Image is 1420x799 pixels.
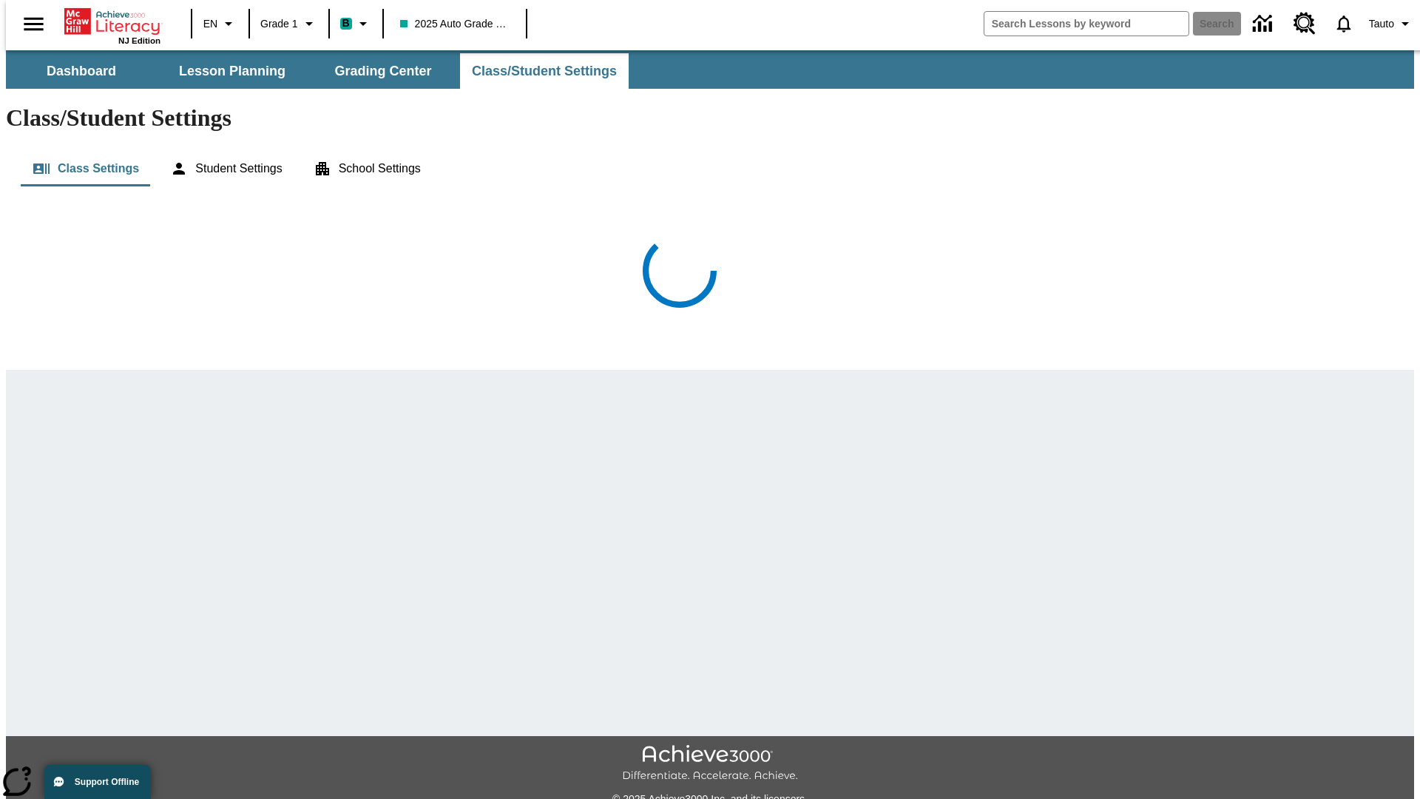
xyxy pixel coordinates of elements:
span: Class/Student Settings [472,63,617,80]
button: Lesson Planning [158,53,306,89]
div: Home [64,5,160,45]
button: Class/Student Settings [460,53,629,89]
button: Class Settings [21,151,151,186]
span: 2025 Auto Grade 1 A [400,16,510,32]
a: Resource Center, Will open in new tab [1285,4,1325,44]
span: NJ Edition [118,36,160,45]
button: Student Settings [158,151,294,186]
button: Profile/Settings [1363,10,1420,37]
span: Dashboard [47,63,116,80]
button: School Settings [302,151,433,186]
button: Support Offline [44,765,151,799]
button: Boost Class color is teal. Change class color [334,10,378,37]
h1: Class/Student Settings [6,104,1414,132]
button: Open side menu [12,2,55,46]
span: Support Offline [75,777,139,787]
img: Achieve3000 Differentiate Accelerate Achieve [622,745,798,783]
span: B [342,14,350,33]
button: Grade: Grade 1, Select a grade [254,10,324,37]
button: Grading Center [309,53,457,89]
div: Class/Student Settings [21,151,1399,186]
div: SubNavbar [6,53,630,89]
span: Tauto [1369,16,1394,32]
span: EN [203,16,217,32]
button: Language: EN, Select a language [197,10,244,37]
a: Notifications [1325,4,1363,43]
a: Home [64,7,160,36]
span: Grade 1 [260,16,298,32]
span: Lesson Planning [179,63,285,80]
input: search field [984,12,1189,36]
span: Grading Center [334,63,431,80]
a: Data Center [1244,4,1285,44]
button: Dashboard [7,53,155,89]
div: SubNavbar [6,50,1414,89]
